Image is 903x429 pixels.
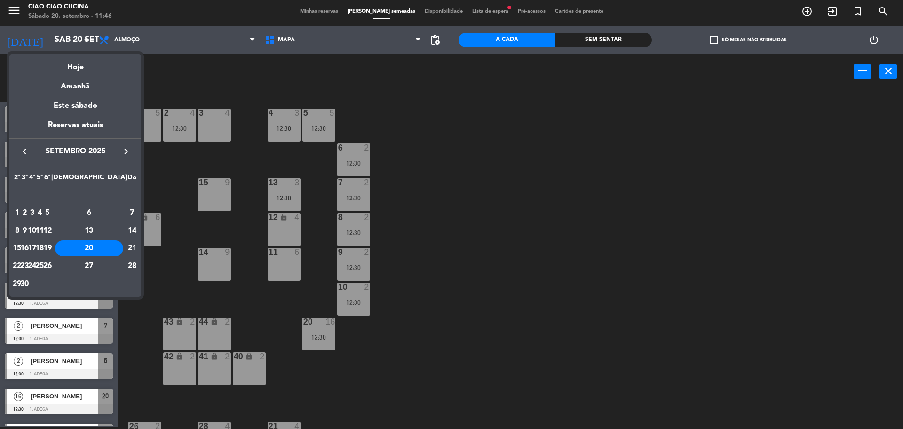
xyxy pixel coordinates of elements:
td: 2 de setembro de 2025 [21,204,28,222]
th: Domingo [127,172,137,187]
div: 21 [127,240,137,256]
div: 5 [44,205,51,221]
div: Hoje [9,54,141,73]
div: 4 [36,205,43,221]
div: Este sábado [9,93,141,119]
td: 4 de setembro de 2025 [36,204,43,222]
td: 12 de setembro de 2025 [44,222,51,240]
div: 6 [55,205,123,221]
div: 24 [29,258,36,274]
td: 26 de setembro de 2025 [44,257,51,275]
td: 9 de setembro de 2025 [21,222,28,240]
td: 25 de setembro de 2025 [36,257,43,275]
td: 22 de setembro de 2025 [13,257,21,275]
th: Segunda-feira [13,172,21,187]
div: 3 [29,205,36,221]
th: Sexta-feira [44,172,51,187]
div: 2 [21,205,28,221]
td: 17 de setembro de 2025 [28,239,36,257]
div: 19 [44,240,51,256]
div: 8 [14,223,21,239]
div: 23 [21,258,28,274]
th: Quinta-feira [36,172,43,187]
button: keyboard_arrow_left [16,145,33,158]
button: keyboard_arrow_right [118,145,135,158]
div: 1 [14,205,21,221]
div: 28 [127,258,137,274]
td: 15 de setembro de 2025 [13,239,21,257]
td: 27 de setembro de 2025 [51,257,127,275]
td: 13 de setembro de 2025 [51,222,127,240]
div: 25 [36,258,43,274]
div: 26 [44,258,51,274]
div: 16 [21,240,28,256]
div: 15 [14,240,21,256]
div: 27 [55,258,123,274]
div: 13 [55,223,123,239]
td: 7 de setembro de 2025 [127,204,137,222]
td: 29 de setembro de 2025 [13,275,21,293]
td: 11 de setembro de 2025 [36,222,43,240]
td: 3 de setembro de 2025 [28,204,36,222]
td: 14 de setembro de 2025 [127,222,137,240]
td: SET [13,186,137,204]
div: 10 [29,223,36,239]
i: keyboard_arrow_right [120,146,132,157]
div: 18 [36,240,43,256]
div: 30 [21,276,28,292]
td: 18 de setembro de 2025 [36,239,43,257]
div: 7 [127,205,137,221]
div: 20 [55,240,123,256]
td: 20 de setembro de 2025 [51,239,127,257]
div: 22 [14,258,21,274]
div: 9 [21,223,28,239]
span: setembro 2025 [33,145,118,158]
i: keyboard_arrow_left [19,146,30,157]
div: 17 [29,240,36,256]
div: 12 [44,223,51,239]
td: 5 de setembro de 2025 [44,204,51,222]
td: 23 de setembro de 2025 [21,257,28,275]
td: 30 de setembro de 2025 [21,275,28,293]
th: Terça-feira [21,172,28,187]
td: 28 de setembro de 2025 [127,257,137,275]
td: 10 de setembro de 2025 [28,222,36,240]
td: 1 de setembro de 2025 [13,204,21,222]
td: 19 de setembro de 2025 [44,239,51,257]
div: 29 [14,276,21,292]
div: 14 [127,223,137,239]
th: Sábado [51,172,127,187]
td: 24 de setembro de 2025 [28,257,36,275]
td: 16 de setembro de 2025 [21,239,28,257]
td: 21 de setembro de 2025 [127,239,137,257]
div: Reservas atuais [9,119,141,138]
td: 6 de setembro de 2025 [51,204,127,222]
th: Quarta-feira [28,172,36,187]
td: 8 de setembro de 2025 [13,222,21,240]
div: 11 [36,223,43,239]
div: Amanhã [9,73,141,93]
